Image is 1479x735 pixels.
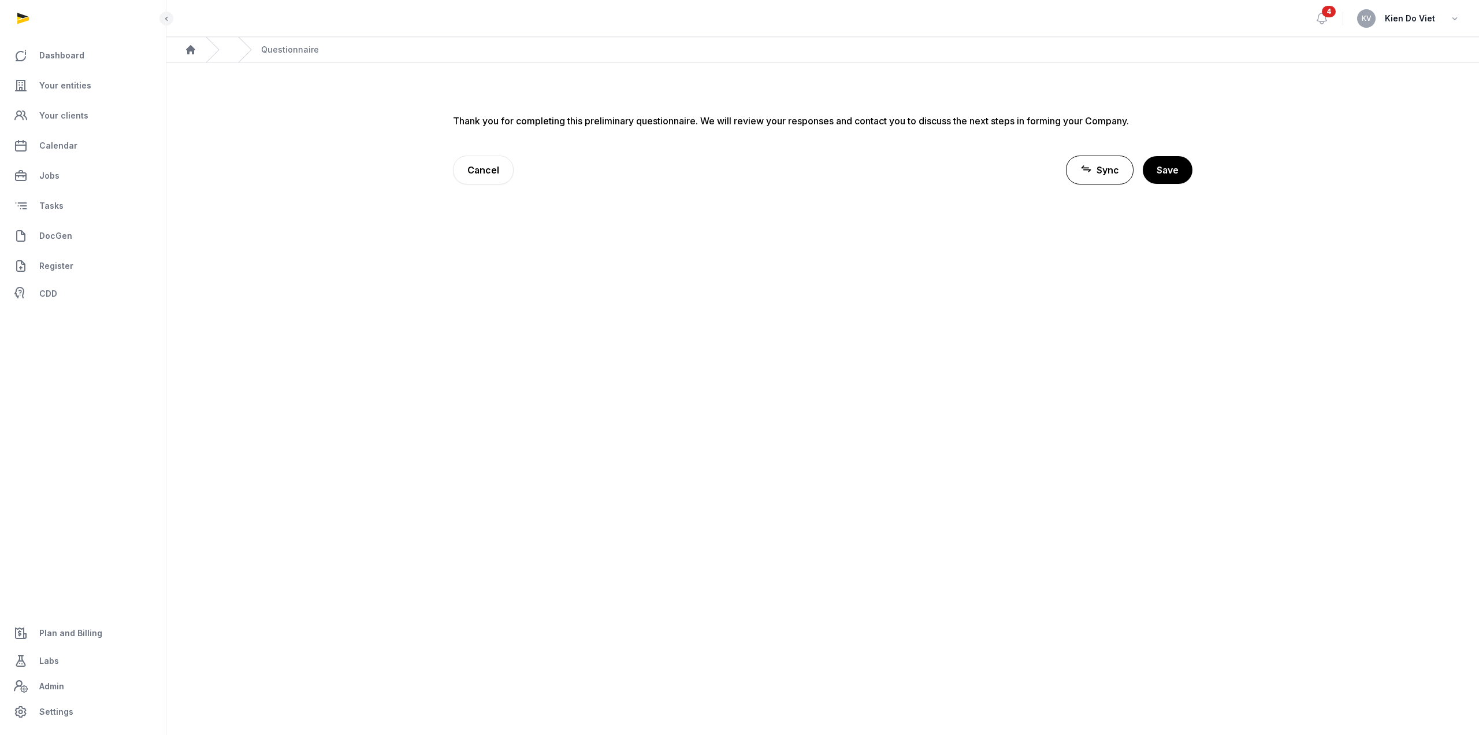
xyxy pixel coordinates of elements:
[9,252,157,280] a: Register
[166,37,1479,63] nav: Breadcrumb
[39,287,57,301] span: CDD
[1357,9,1376,28] button: KV
[9,647,157,675] a: Labs
[9,42,157,69] a: Dashboard
[1385,12,1435,25] span: Kien Do Viet
[9,675,157,698] a: Admin
[9,282,157,305] a: CDD
[9,698,157,726] a: Settings
[39,139,77,153] span: Calendar
[39,679,64,693] span: Admin
[39,654,59,668] span: Labs
[1362,15,1372,22] span: KV
[39,229,72,243] span: DocGen
[1097,163,1119,177] span: Sync
[39,169,60,183] span: Jobs
[9,222,157,250] a: DocGen
[39,199,64,213] span: Tasks
[9,72,157,99] a: Your entities
[453,114,1192,128] div: Thank you for completing this preliminary questionnaire. We will review your responses and contac...
[1143,156,1192,184] button: Save
[1322,6,1336,17] span: 4
[39,109,88,123] span: Your clients
[39,79,91,93] span: Your entities
[9,102,157,130] a: Your clients
[9,619,157,647] a: Plan and Billing
[39,49,84,62] span: Dashboard
[9,132,157,160] a: Calendar
[39,259,73,273] span: Register
[453,156,514,184] a: Cancel
[9,192,157,220] a: Tasks
[39,705,73,719] span: Settings
[261,44,319,56] span: Questionnaire
[39,626,102,640] span: Plan and Billing
[9,162,157,190] a: Jobs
